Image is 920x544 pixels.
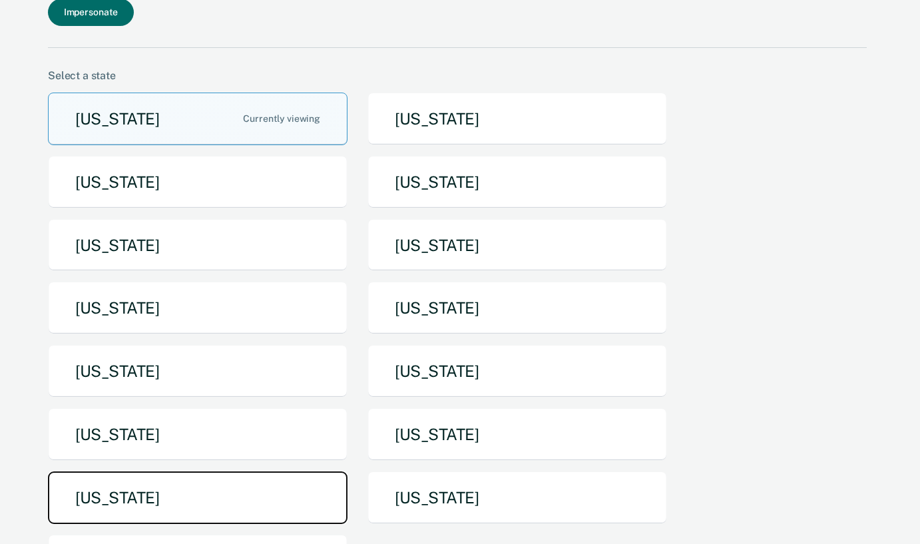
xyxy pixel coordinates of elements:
[367,156,667,208] button: [US_STATE]
[48,282,347,334] button: [US_STATE]
[367,408,667,461] button: [US_STATE]
[48,471,347,524] button: [US_STATE]
[48,408,347,461] button: [US_STATE]
[367,345,667,398] button: [US_STATE]
[367,93,667,145] button: [US_STATE]
[367,282,667,334] button: [US_STATE]
[48,69,867,82] div: Select a state
[48,156,347,208] button: [US_STATE]
[48,93,347,145] button: [US_STATE]
[367,471,667,524] button: [US_STATE]
[48,219,347,272] button: [US_STATE]
[367,219,667,272] button: [US_STATE]
[48,345,347,398] button: [US_STATE]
